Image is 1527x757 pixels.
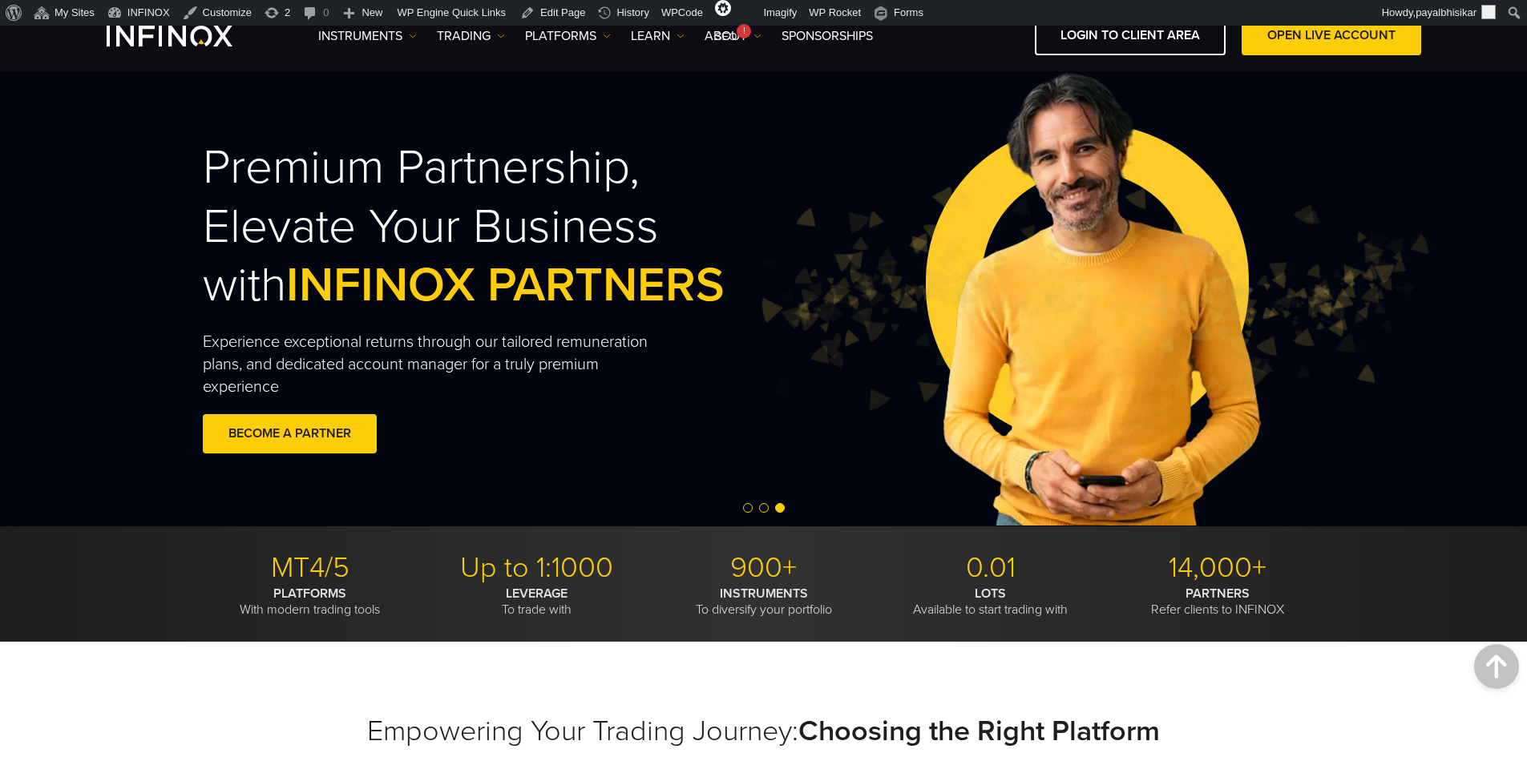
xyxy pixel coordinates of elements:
[782,26,873,46] a: SPONSORSHIPS
[759,503,769,513] span: Go to slide 2
[798,714,1160,748] strong: Choosing the Right Platform
[883,550,1098,586] p: 0.01
[525,26,611,46] a: PLATFORMS
[203,550,418,586] p: MT4/5
[1035,16,1226,55] a: LOGIN TO CLIENT AREA
[775,503,785,513] span: Go to slide 3
[1242,16,1421,55] a: OPEN LIVE ACCOUNT
[203,331,679,398] p: Experience exceptional returns through our tailored remuneration plans, and dedicated account man...
[1186,586,1250,602] strong: PARTNERS
[286,256,725,314] span: INFINOX PARTNERS
[631,26,685,46] a: Learn
[743,503,753,513] span: Go to slide 1
[203,714,1325,749] h2: Empowering Your Trading Journey:
[318,26,417,46] a: Instruments
[430,550,644,586] p: Up to 1:1000
[203,586,418,618] p: With modern trading tools
[737,24,751,38] div: !
[1110,586,1325,618] p: Refer clients to INFINOX
[203,139,798,315] h2: Premium Partnership, Elevate Your Business with
[883,586,1098,618] p: Available to start trading with
[203,414,377,453] a: BECOME A PARTNER
[720,586,808,602] strong: INSTRUMENTS
[715,30,737,42] span: SEO
[975,586,1006,602] strong: LOTS
[1110,550,1325,586] p: 14,000+
[506,586,568,602] strong: LEVERAGE
[273,586,346,602] strong: PLATFORMS
[430,586,644,618] p: To trade with
[437,26,505,46] a: TRADING
[1416,6,1477,18] span: payalbhisikar
[656,550,871,586] p: 900+
[656,586,871,618] p: To diversify your portfolio
[107,26,270,46] a: INFINOX Logo
[705,26,761,46] a: ABOUT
